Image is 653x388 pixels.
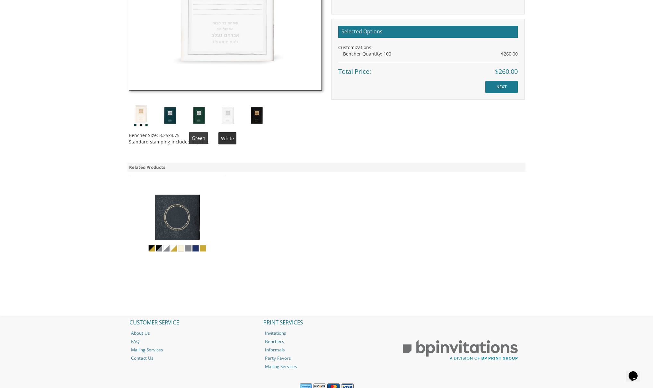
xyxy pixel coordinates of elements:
a: Benchers [260,337,393,346]
a: Party Favors [260,354,393,362]
img: BP Print Group [394,334,527,366]
input: NEXT [485,81,518,93]
a: Invitations [260,329,393,337]
div: Customizations: [338,44,518,51]
h2: Selected Options [338,26,518,38]
img: mm-cream-thumb.jpg [129,103,153,127]
img: mm-green-thumb.jpg [187,103,211,127]
a: Informals [260,346,393,354]
iframe: chat widget [626,362,647,382]
span: $260.00 [495,67,518,76]
a: Contact Us [126,354,259,362]
img: mm-black-thumb.jpg [244,103,269,127]
img: mm-blue-thumb.jpg [158,103,182,127]
a: Mailing Services [126,346,259,354]
a: FAQ [126,337,259,346]
img: mm-white-thumb.jpg [216,103,240,127]
img: Round Embossed Bencher [140,186,215,261]
a: About Us [126,329,259,337]
div: Bencher Size: 3.25x4.75 Standard stamping included in price. [129,127,322,145]
span: $260.00 [501,51,518,57]
div: Bencher Quantity: 100 [343,51,518,57]
div: Total Price: [338,62,518,76]
h2: PRINT SERVICES [260,316,393,329]
div: Related Products [128,163,526,172]
h2: CUSTOMER SERVICE [126,316,259,329]
a: Mailing Services [260,362,393,371]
